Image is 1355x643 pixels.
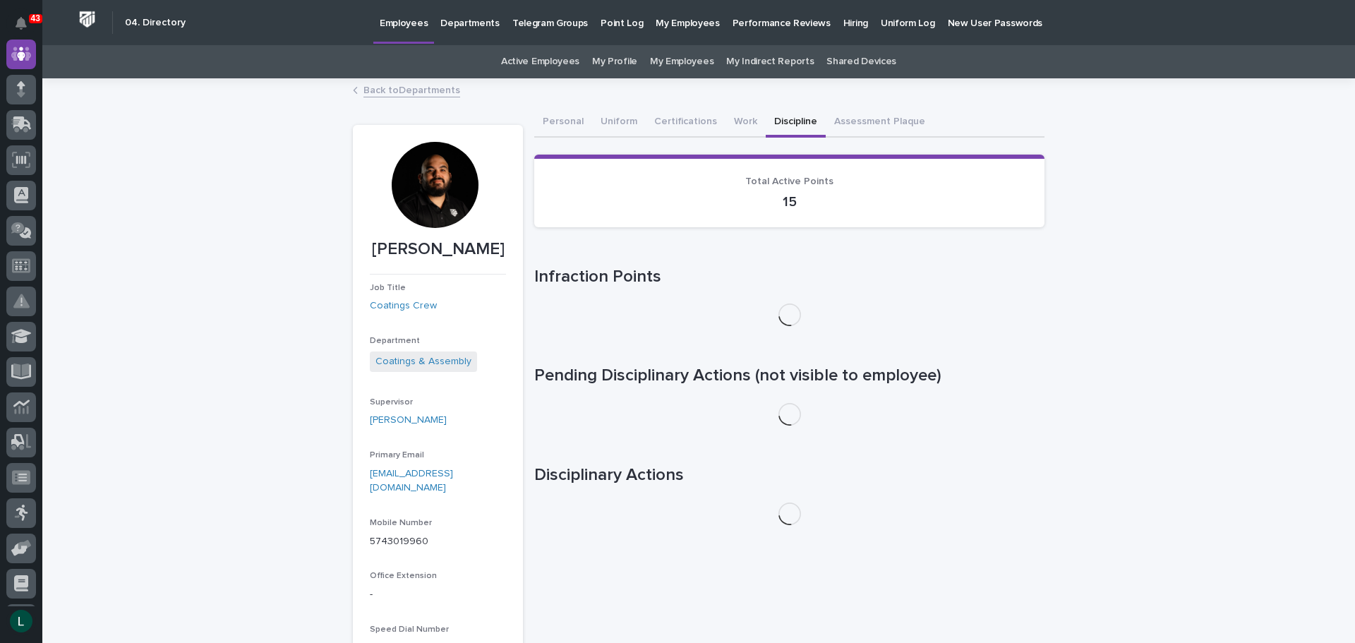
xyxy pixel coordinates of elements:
[125,17,186,29] h2: 04. Directory
[370,572,437,580] span: Office Extension
[650,45,713,78] a: My Employees
[370,239,506,260] p: [PERSON_NAME]
[370,469,453,493] a: [EMAIL_ADDRESS][DOMAIN_NAME]
[534,366,1044,386] h1: Pending Disciplinary Actions (not visible to employee)
[592,108,646,138] button: Uniform
[363,81,460,97] a: Back toDepartments
[31,13,40,23] p: 43
[501,45,579,78] a: Active Employees
[370,284,406,292] span: Job Title
[826,108,934,138] button: Assessment Plaque
[534,267,1044,287] h1: Infraction Points
[826,45,896,78] a: Shared Devices
[6,606,36,636] button: users-avatar
[725,108,766,138] button: Work
[18,17,36,40] div: Notifications43
[592,45,637,78] a: My Profile
[370,337,420,345] span: Department
[370,536,428,546] a: 5743019960
[370,398,413,407] span: Supervisor
[534,465,1044,486] h1: Disciplinary Actions
[375,354,471,369] a: Coatings & Assembly
[551,193,1028,210] p: 15
[370,413,447,428] a: [PERSON_NAME]
[726,45,814,78] a: My Indirect Reports
[370,299,437,313] a: Coatings Crew
[745,176,833,186] span: Total Active Points
[370,451,424,459] span: Primary Email
[766,108,826,138] button: Discipline
[646,108,725,138] button: Certifications
[74,6,100,32] img: Workspace Logo
[370,587,506,602] p: -
[6,8,36,38] button: Notifications
[370,625,449,634] span: Speed Dial Number
[534,108,592,138] button: Personal
[370,519,432,527] span: Mobile Number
